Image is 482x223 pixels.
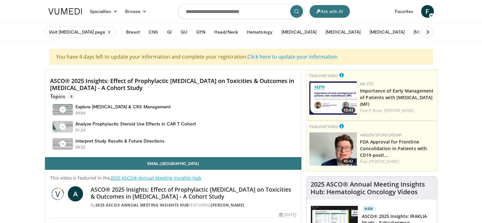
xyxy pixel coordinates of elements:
[309,132,357,166] img: 0487cae3-be8e-480d-8894-c5ed9a1cba93.png.150x105_q85_crop-smart_upscale.png
[50,175,297,181] p: This video is featured in the
[360,81,373,87] a: Incyte
[50,78,297,91] h4: ASCO® 2025 Insights: Effect of Prophylactic [MEDICAL_DATA] on Toxicities & Outcomes in [MEDICAL_D...
[309,81,357,115] img: 0ab4ba2a-1ce5-4c7e-8472-26c5528d93bc.png.150x105_q85_crop-smart_upscale.png
[366,26,408,38] button: [MEDICAL_DATA]
[75,144,86,150] p: 04:32
[309,124,338,129] small: Featured Video
[362,206,376,212] p: New
[211,202,244,208] a: [PERSON_NAME]
[360,132,402,138] a: Amgen Sponsorship
[91,186,297,200] h4: ASCO® 2025 Insights: Effect of Prophylactic [MEDICAL_DATA] on Toxicities & Outcomes in [MEDICAL_D...
[110,175,202,181] a: 2025 ASCO® Annual Meeting Insights Hub
[410,26,453,38] button: [MEDICAL_DATA]
[309,81,357,115] a: 15:43
[49,49,433,65] div: You have 4 days left to update your information and complete your registration.
[68,186,83,201] a: A
[210,26,242,38] button: Head/Neck
[360,159,434,164] div: Feat.
[75,110,86,116] p: 04:04
[360,108,434,113] div: Feat.
[309,132,357,166] a: 45:42
[391,5,417,18] a: Favorites
[369,159,399,164] a: [PERSON_NAME]
[45,27,116,37] a: Visit [MEDICAL_DATA] page
[121,5,151,18] a: Browse
[177,26,191,38] button: GU
[95,202,189,208] a: 2025 ASCO® Annual Meeting Insights Hub
[122,26,143,38] button: Breast
[178,4,305,19] input: Search topics, interventions
[48,8,82,15] img: VuMedi Logo
[309,73,338,78] small: Featured Video
[192,26,209,38] button: GYN
[68,93,75,99] span: 3
[243,26,276,38] button: Hematology
[311,181,433,196] h4: 2025 ASCO® Annual Meeting Insights Hub: Hematologic Oncology Videos
[421,5,434,18] a: F
[50,186,65,201] img: 2025 ASCO® Annual Meeting Insights Hub
[75,138,165,144] h4: Interpret Study Results & Future Directions
[360,139,427,158] a: FDA Approval for Frontline Consolidation in Patients with CD19-posit…
[91,202,297,208] div: By FEATURING
[279,212,296,218] div: [DATE]
[75,121,196,127] h4: Analyze Prophylactic Steroid Use Effects in CAR T Cohort
[384,108,414,113] a: [PERSON_NAME]
[369,108,383,113] a: P. Bose,
[75,104,171,110] h4: Explore [MEDICAL_DATA] & CRS Management
[310,5,350,18] button: Ask with AI
[86,5,122,18] a: Specialties
[45,157,302,170] a: Email [GEOGRAPHIC_DATA]
[163,26,176,38] button: GI
[322,26,364,38] button: [MEDICAL_DATA]
[145,26,162,38] button: CNS
[342,107,355,113] span: 15:43
[50,93,75,99] p: Topics
[342,158,355,164] span: 45:42
[360,88,434,107] a: Importance of Early Management of Patients with [MEDICAL_DATA] (MF)
[278,26,320,38] button: [MEDICAL_DATA]
[247,53,337,60] a: Click here to update your information
[75,127,86,133] p: 01:24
